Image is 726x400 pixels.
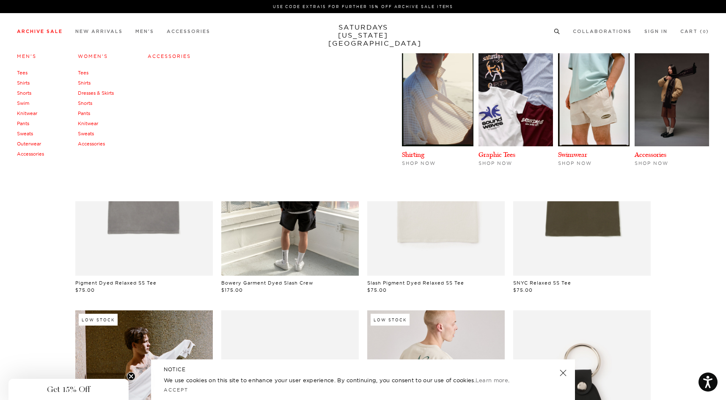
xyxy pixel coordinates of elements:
[78,90,114,96] a: Dresses & Skirts
[47,384,90,395] span: Get 15% Off
[476,377,508,384] a: Learn more
[17,100,29,106] a: Swim
[79,314,118,326] div: Low Stock
[78,110,90,116] a: Pants
[221,280,313,286] a: Bowery Garment Dyed Slash Crew
[17,121,29,126] a: Pants
[573,29,632,34] a: Collaborations
[78,53,108,59] a: Women's
[703,30,706,34] small: 0
[135,29,154,34] a: Men's
[78,70,88,76] a: Tees
[164,376,532,384] p: We use cookies on this site to enhance your user experience. By continuing, you consent to our us...
[17,141,41,147] a: Outerwear
[164,366,562,373] h5: NOTICE
[164,387,188,393] a: Accept
[17,80,30,86] a: Shirts
[478,151,515,159] a: Graphic Tees
[513,280,571,286] a: SNYC Relaxed SS Tee
[367,280,464,286] a: Slash Pigment Dyed Relaxed SS Tee
[78,141,105,147] a: Accessories
[78,80,91,86] a: Shirts
[17,131,33,137] a: Sweats
[148,53,191,59] a: Accessories
[680,29,709,34] a: Cart (0)
[17,29,63,34] a: Archive Sale
[513,287,533,293] span: $75.00
[78,131,94,137] a: Sweats
[167,29,210,34] a: Accessories
[75,280,157,286] a: Pigment Dyed Relaxed SS Tee
[221,287,243,293] span: $175.00
[20,3,706,10] p: Use Code EXTRA15 for Further 15% Off Archive Sale Items
[17,90,31,96] a: Shorts
[78,121,98,126] a: Knitwear
[8,379,129,400] div: Get 15% OffClose teaser
[75,29,123,34] a: New Arrivals
[644,29,668,34] a: Sign In
[367,287,387,293] span: $75.00
[328,23,398,47] a: SATURDAYS[US_STATE][GEOGRAPHIC_DATA]
[558,151,587,159] a: Swimwear
[402,151,424,159] a: Shirting
[78,100,92,106] a: Shorts
[371,314,410,326] div: Low Stock
[127,372,135,381] button: Close teaser
[75,287,95,293] span: $75.00
[17,53,36,59] a: Men's
[17,70,27,76] a: Tees
[635,151,666,159] a: Accessories
[17,110,37,116] a: Knitwear
[17,151,44,157] a: Accessories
